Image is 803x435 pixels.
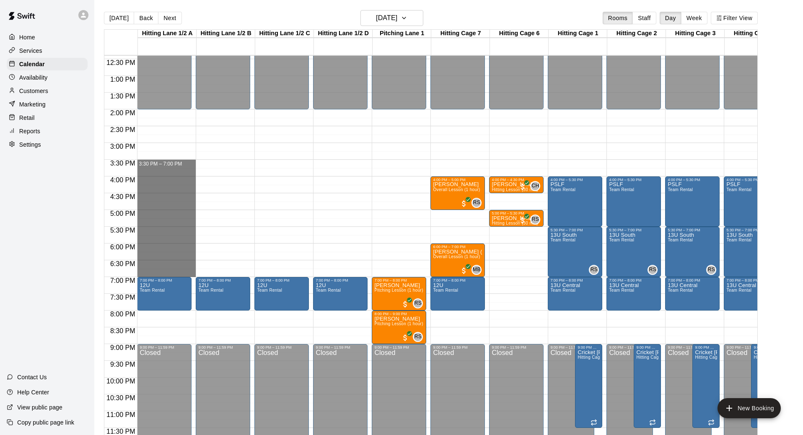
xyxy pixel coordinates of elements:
span: Hitting Cage [578,355,602,360]
div: 7:00 PM – 8:00 PM [609,278,658,282]
span: RS [708,266,715,274]
div: 4:00 PM – 5:30 PM [726,178,776,182]
span: Team Rental [668,238,693,242]
span: Team Rental [668,187,693,192]
p: Marketing [19,100,46,109]
span: Team Rental [550,187,575,192]
p: Settings [19,140,41,149]
div: 9:00 PM – 11:59 PM [316,345,365,350]
div: 9:00 PM – 11:30 PM: Cricket Sriram Bolts Cricket - $120 [634,344,661,428]
div: Hitting Cage 1 [549,30,607,38]
div: 9:00 PM – 11:30 PM: Cricket Sriram Bolts Cricket - $120 [692,344,720,428]
div: 7:00 PM – 8:00 PM: 12U [254,277,309,311]
span: RS [649,266,656,274]
span: Hitting Lesson (30 min) [492,187,538,192]
div: 5:30 PM – 7:00 PM: 13U South [665,227,720,277]
div: 9:00 PM – 11:59 PM [374,345,424,350]
button: Day [660,12,681,24]
div: 7:00 PM – 8:00 PM [726,278,776,282]
span: Team Rental [198,288,223,293]
span: RS [473,199,480,207]
span: 6:00 PM [108,243,137,251]
span: 1:30 PM [108,93,137,100]
div: Ryan Schubert [530,215,540,225]
p: Home [19,33,35,41]
span: All customers have paid [401,300,409,308]
span: 3:00 PM [108,143,137,150]
span: Team Rental [726,187,751,192]
button: Filter View [711,12,758,24]
div: Hitting Lane 1/2 C [255,30,314,38]
button: Week [681,12,707,24]
div: 9:00 PM – 11:30 PM: Cricket Sriram Bolts Cricket - $120 [575,344,602,428]
span: 3:30 PM [108,160,137,167]
span: Recurring event [649,419,656,426]
div: 4:00 PM – 5:30 PM [550,178,600,182]
div: 7:00 PM – 8:00 PM: 12U [196,277,250,311]
span: Hitting Cage [636,355,661,360]
div: Metro Baseball [471,265,482,275]
div: 4:00 PM – 5:00 PM: Henry Ellison [430,176,485,210]
div: 7:00 PM – 8:00 PM [550,278,600,282]
div: 6:00 PM – 7:00 PM [433,245,482,249]
div: Hitting Lane 1/2 A [138,30,197,38]
button: [DATE] [360,10,423,26]
h6: [DATE] [376,12,397,24]
span: 8:30 PM [108,327,137,334]
div: Ryan Schubert [413,332,423,342]
p: Help Center [17,388,49,396]
span: 2:00 PM [108,109,137,117]
a: Home [7,31,88,44]
div: 7:00 PM – 8:00 PM: 12U [430,277,485,311]
div: 4:00 PM – 5:30 PM [668,178,717,182]
p: Services [19,47,42,55]
div: 7:00 PM – 8:00 PM: 13U Central [548,277,602,311]
div: 4:00 PM – 5:30 PM [609,178,658,182]
span: Team Rental [550,288,575,293]
span: 4:30 PM [108,193,137,200]
div: 9:00 PM – 11:30 PM [754,345,776,350]
div: 7:00 PM – 8:00 PM [374,278,424,282]
span: 7:30 PM [108,294,137,301]
span: 8:00 PM [108,311,137,318]
div: 4:00 PM – 5:30 PM: PSLF [665,176,720,227]
span: All customers have paid [518,183,527,191]
div: Hitting Cage 6 [490,30,549,38]
button: Rooms [603,12,633,24]
div: 7:00 PM – 8:00 PM: Brandon Han [372,277,426,311]
div: 7:00 PM – 8:00 PM: 12U [313,277,368,311]
div: Hitting Lane 1/2 D [314,30,373,38]
span: Ryan Schubert [534,215,540,225]
span: RS [414,299,422,308]
span: 10:00 PM [104,378,137,385]
div: 7:00 PM – 8:00 PM [257,278,306,282]
span: 2:30 PM [108,126,137,133]
div: 7:00 PM – 8:00 PM [668,278,717,282]
div: 5:30 PM – 7:00 PM [550,228,600,232]
span: 10:30 PM [104,394,137,401]
div: 5:30 PM – 7:00 PM: 13U South [606,227,661,277]
span: Team Rental [257,288,282,293]
div: 9:00 PM – 11:30 PM [695,345,717,350]
a: Services [7,44,88,57]
a: Calendar [7,58,88,70]
span: Ryan Schubert [416,332,423,342]
a: Availability [7,71,88,84]
div: 9:00 PM – 11:59 PM [726,345,768,350]
div: 5:00 PM – 5:30 PM: Jaire Grayer [489,210,544,227]
div: 6:00 PM – 7:00 PM: Zoe Bishop (Wilhelm) [430,243,485,277]
a: Reports [7,125,88,137]
span: 11:30 PM [104,428,137,435]
span: Overall Lesson (1 hour) [433,187,480,192]
div: Ryan Schubert [648,265,658,275]
span: RS [591,266,598,274]
div: 8:00 PM – 9:00 PM [374,312,424,316]
p: Contact Us [17,373,47,381]
div: 9:00 PM – 11:59 PM [550,345,592,350]
span: Team Rental [726,288,751,293]
span: Recurring event [591,419,597,426]
div: Settings [7,138,88,151]
span: Ryan Schubert [416,298,423,308]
